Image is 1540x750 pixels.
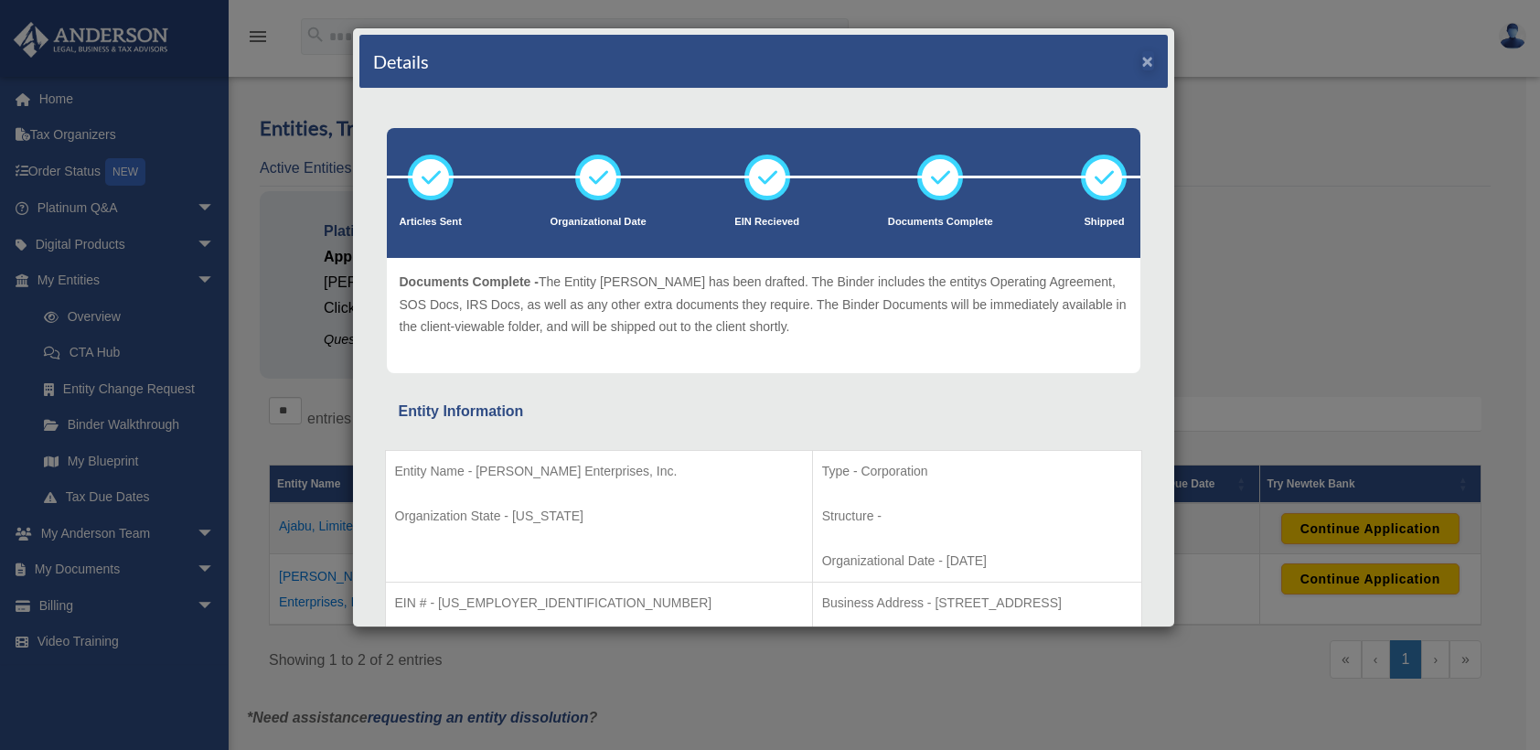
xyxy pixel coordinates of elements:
div: Entity Information [399,399,1128,424]
p: The Entity [PERSON_NAME] has been drafted. The Binder includes the entitys Operating Agreement, S... [400,271,1128,338]
h4: Details [373,48,429,74]
p: Structure - [822,505,1132,528]
p: Organizational Date [551,213,647,231]
button: × [1142,51,1154,70]
p: Organization State - [US_STATE] [395,505,803,528]
p: Documents Complete [888,213,993,231]
p: Entity Name - [PERSON_NAME] Enterprises, Inc. [395,460,803,483]
p: Type - Corporation [822,460,1132,483]
p: EIN # - [US_EMPLOYER_IDENTIFICATION_NUMBER] [395,592,803,615]
p: Business Address - [STREET_ADDRESS] [822,592,1132,615]
p: EIN Recieved [734,213,799,231]
p: Shipped [1081,213,1127,231]
span: Documents Complete - [400,274,539,289]
p: Organizational Date - [DATE] [822,550,1132,573]
p: Articles Sent [400,213,462,231]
